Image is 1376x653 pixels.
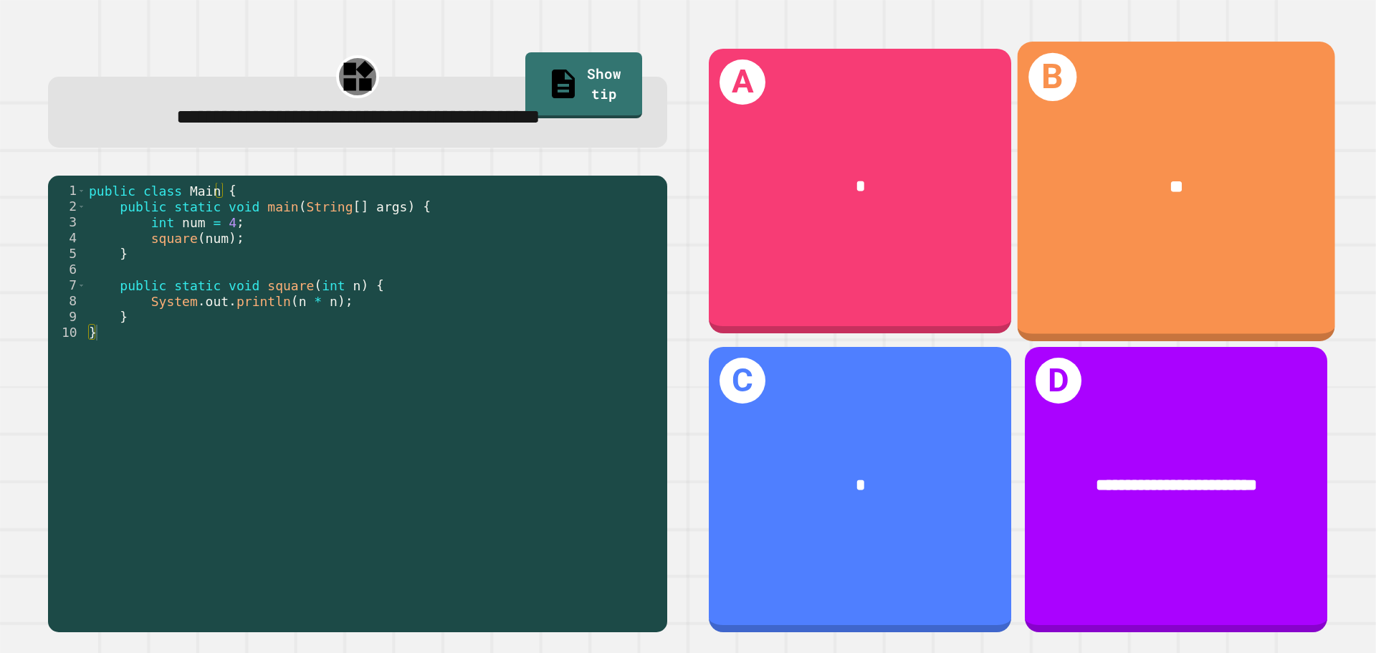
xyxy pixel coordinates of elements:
h1: B [1029,52,1077,100]
h1: C [720,358,765,404]
a: Show tip [525,52,642,118]
div: 3 [48,214,86,230]
h1: A [720,59,765,105]
h1: D [1036,358,1081,404]
div: 4 [48,230,86,246]
div: 8 [48,293,86,309]
span: Toggle code folding, rows 1 through 10 [77,183,85,199]
div: 6 [48,262,86,277]
span: Toggle code folding, rows 7 through 9 [77,277,85,293]
div: 10 [48,325,86,340]
div: 5 [48,246,86,262]
div: 7 [48,277,86,293]
div: 2 [48,199,86,214]
div: 9 [48,309,86,325]
div: 1 [48,183,86,199]
span: Toggle code folding, rows 2 through 5 [77,199,85,214]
